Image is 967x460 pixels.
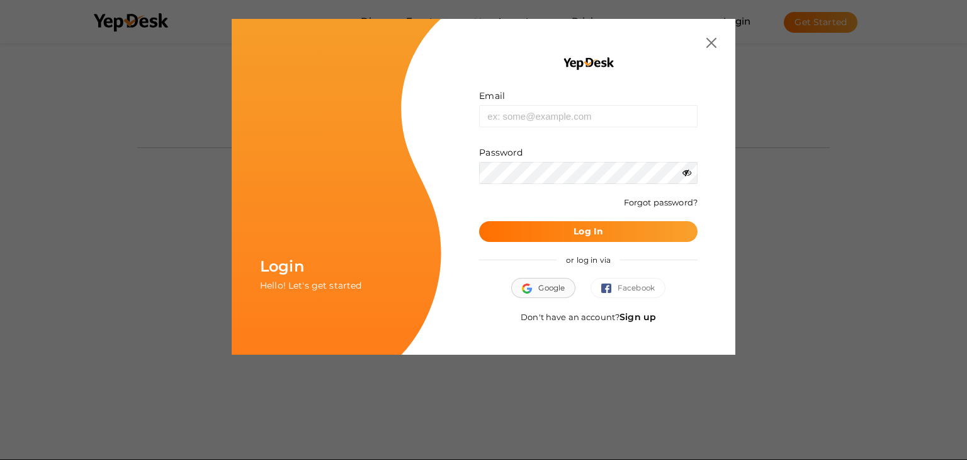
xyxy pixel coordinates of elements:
[479,89,505,102] label: Email
[591,278,665,298] button: Facebook
[479,146,523,159] label: Password
[521,312,656,322] span: Don't have an account?
[125,73,135,83] img: tab_keywords_by_traffic_grey.svg
[624,197,698,207] a: Forgot password?
[479,221,698,242] button: Log In
[511,278,575,298] button: Google
[139,74,212,83] div: Keywords by Traffic
[48,74,113,83] div: Domain Overview
[34,73,44,83] img: tab_domain_overview_orange.svg
[601,284,618,294] img: facebook.svg
[522,284,538,294] img: google.svg
[20,20,30,30] img: logo_orange.svg
[706,38,716,48] img: close.svg
[562,57,614,71] img: YEP_black_cropped.png
[33,33,139,43] div: Domain: [DOMAIN_NAME]
[479,105,698,127] input: ex: some@example.com
[20,33,30,43] img: website_grey.svg
[619,311,656,323] a: Sign up
[260,257,304,275] span: Login
[574,226,603,237] b: Log In
[35,20,62,30] div: v 4.0.25
[557,246,620,274] span: or log in via
[260,280,361,291] span: Hello! Let's get started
